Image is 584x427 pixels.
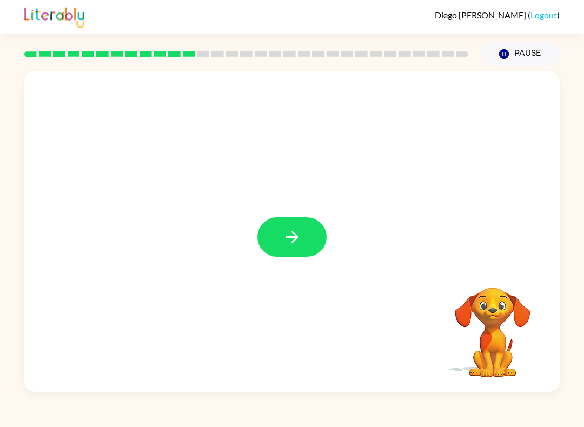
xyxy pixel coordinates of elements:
[439,271,547,379] video: Your browser must support playing .mp4 files to use Literably. Please try using another browser.
[24,4,84,28] img: Literably
[530,10,557,20] a: Logout
[481,42,560,66] button: Pause
[435,10,560,20] div: ( )
[435,10,528,20] span: Diego [PERSON_NAME]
